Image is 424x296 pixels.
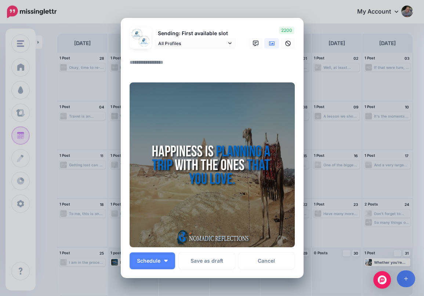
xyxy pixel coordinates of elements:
[164,260,168,262] img: arrow-down-white.png
[158,40,227,47] span: All Profiles
[137,258,160,263] span: Schedule
[155,38,235,49] a: All Profiles
[139,36,149,47] img: 348512645_610576197696282_7652708142999725825_n-bsa129759.jpg
[155,29,235,38] p: Sending: First available slot
[130,82,295,247] img: ALNHUHXOGKAH0AWRYWM7153POOPSF592.jpg
[239,252,295,269] a: Cancel
[179,252,235,269] button: Save as draft
[132,29,142,40] img: 345453625_962969444706605_4251042684334671834_n-bsa129331.jpg
[279,27,294,34] span: 2200
[373,271,391,289] div: Open Intercom Messenger
[130,252,175,269] button: Schedule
